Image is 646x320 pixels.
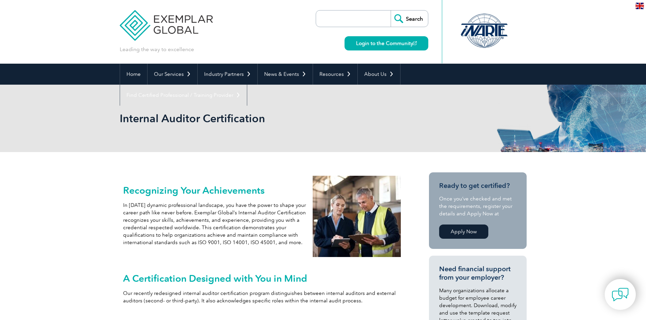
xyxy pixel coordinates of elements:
img: open_square.png [413,41,417,45]
h3: Need financial support from your employer? [439,265,516,282]
a: News & Events [258,64,313,85]
img: en [635,3,644,9]
a: Industry Partners [198,64,257,85]
p: In [DATE] dynamic professional landscape, you have the power to shape your career path like never... [123,201,306,246]
img: contact-chat.png [612,286,629,303]
h2: A Certification Designed with You in Mind [123,273,401,284]
a: Login to the Community [345,36,428,50]
img: internal auditors [313,176,401,257]
a: About Us [358,64,400,85]
p: Our recently redesigned internal auditor certification program distinguishes between internal aud... [123,290,401,304]
a: Resources [313,64,357,85]
h3: Ready to get certified? [439,182,516,190]
a: Home [120,64,147,85]
a: Find Certified Professional / Training Provider [120,85,247,106]
p: Leading the way to excellence [120,46,194,53]
a: Our Services [148,64,197,85]
h1: Internal Auditor Certification [120,112,380,125]
a: Apply Now [439,225,488,239]
h2: Recognizing Your Achievements [123,185,306,196]
p: Once you’ve checked and met the requirements, register your details and Apply Now at [439,195,516,217]
input: Search [391,10,428,27]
